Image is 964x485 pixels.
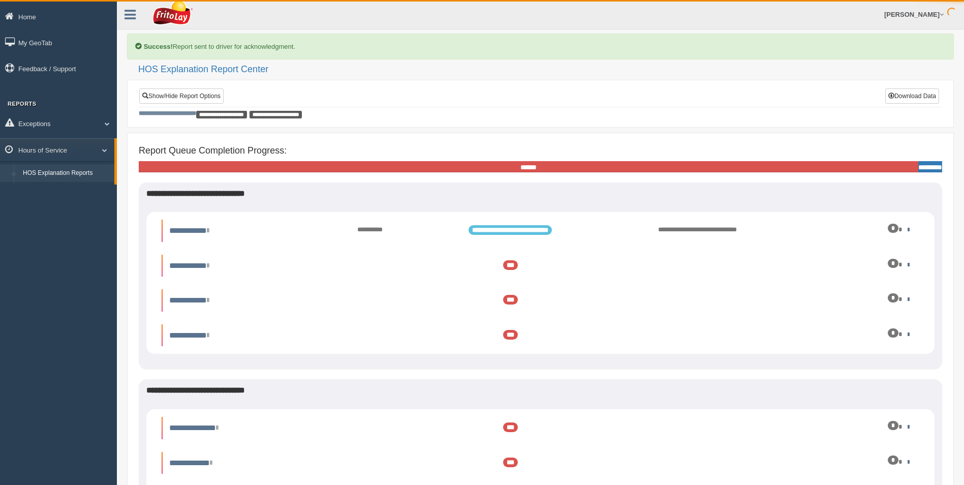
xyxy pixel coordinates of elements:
li: Expand [162,255,919,277]
a: Show/Hide Report Options [139,88,224,104]
b: Success! [144,43,173,50]
h4: Report Queue Completion Progress: [139,146,942,156]
li: Expand [162,417,919,439]
a: HOS Violation Audit Reports [18,182,114,200]
h2: HOS Explanation Report Center [138,65,954,75]
li: Expand [162,289,919,312]
a: HOS Explanation Reports [18,164,114,183]
div: Report sent to driver for acknowledgment. [127,34,954,59]
li: Expand [162,324,919,347]
li: Expand [162,452,919,474]
li: Expand [162,220,919,242]
button: Download Data [885,88,939,104]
